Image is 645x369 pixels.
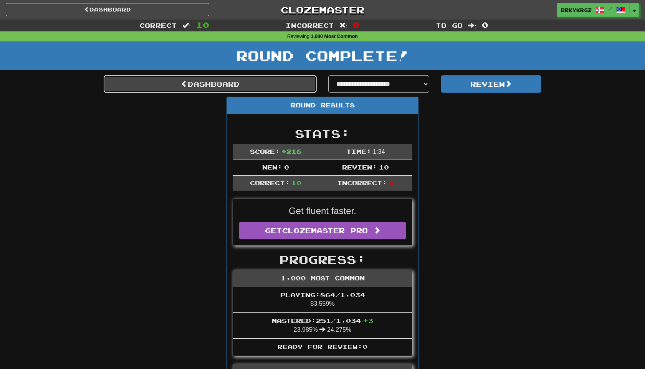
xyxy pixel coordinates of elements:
[280,291,365,298] span: Playing: 864 / 1,034
[104,75,317,93] a: Dashboard
[379,163,389,171] span: 10
[221,3,424,16] a: Clozemaster
[281,148,301,155] span: + 216
[482,20,488,30] span: 0
[346,148,371,155] span: Time:
[227,97,418,114] div: Round Results
[284,163,289,171] span: 0
[441,75,542,93] button: Review
[339,22,348,29] span: :
[561,7,592,13] span: brkykrgz
[233,127,412,140] h2: Stats:
[233,312,412,339] li: 23.985% 24.275%
[239,222,406,239] a: GetClozemaster Pro
[609,6,612,12] span: /
[311,34,358,39] strong: 1,000 Most Common
[291,179,301,186] span: 10
[6,3,209,16] a: Dashboard
[373,148,385,155] span: 1 : 34
[262,163,282,171] span: New:
[250,148,280,155] span: Score:
[239,204,406,217] p: Get fluent faster.
[337,179,387,186] span: Incorrect:
[282,226,368,235] span: Clozemaster Pro
[196,20,209,30] span: 10
[233,270,412,287] div: 1,000 Most Common
[436,21,463,29] span: To go
[389,179,394,186] span: 0
[182,22,191,29] span: :
[353,20,359,30] span: 0
[286,21,334,29] span: Incorrect
[3,48,642,63] h1: Round Complete!
[250,179,290,186] span: Correct:
[363,317,373,324] span: + 3
[139,21,177,29] span: Correct
[272,317,373,324] span: Mastered: 251 / 1,034
[468,22,476,29] span: :
[342,163,377,171] span: Review:
[233,287,412,313] li: 83.559%
[278,343,367,350] span: Ready for Review: 0
[557,3,630,17] a: brkykrgz /
[233,253,412,266] h2: Progress:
